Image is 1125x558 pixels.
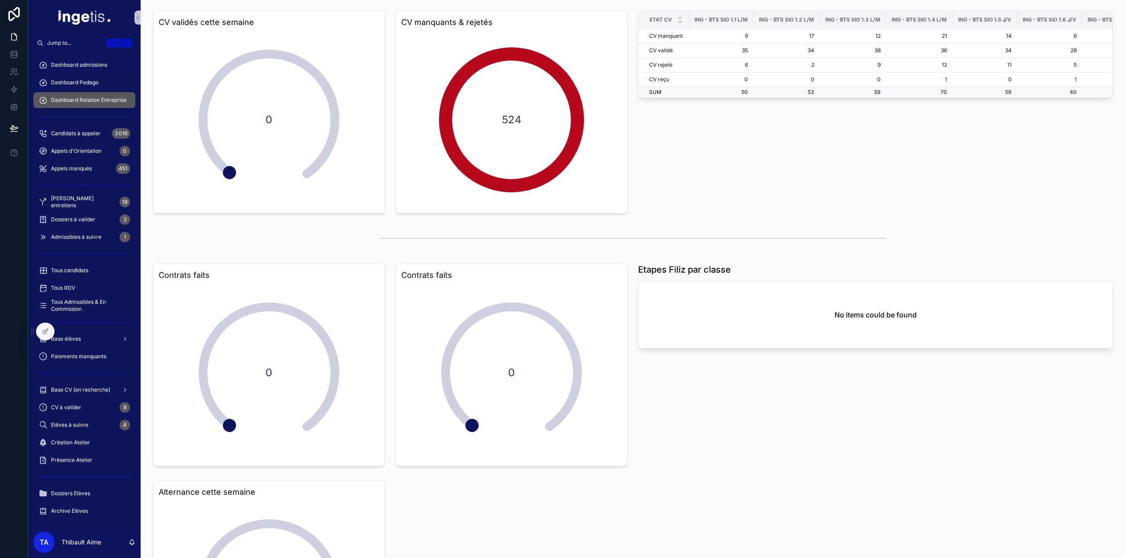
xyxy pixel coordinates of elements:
[120,420,130,430] div: 4
[952,72,1017,87] td: 0
[886,29,952,43] td: 21
[51,353,106,360] span: Paiements manquants
[892,16,947,23] span: ING - BTS SIO 1.4 L/M
[33,263,135,278] a: Tous candidats
[159,16,379,29] h3: CV validés cette semaine
[33,143,135,159] a: Appels d'Orientation0
[639,72,689,87] td: CV reçu
[639,29,689,43] td: CV manquant
[159,269,379,281] h3: Contrats faits
[265,113,272,127] span: 0
[650,16,672,23] span: Etat CV
[51,439,90,446] span: Création Atelier
[820,29,886,43] td: 12
[51,79,98,86] span: Dashboard Pedago
[51,490,90,497] span: Dossiers Elèves
[753,72,820,87] td: 0
[639,87,689,97] td: SUM
[51,97,127,104] span: Dashboard Relation Entreprise
[159,486,379,498] h3: Alternance cette semaine
[639,58,689,72] td: CV rejeté
[120,146,130,156] div: 0
[51,267,88,274] span: Tous candidats
[886,87,952,97] td: 70
[33,126,135,141] a: Candidats à appeler3 016
[33,35,135,51] button: Jump to...CtrlK
[689,43,753,58] td: 35
[1017,87,1082,97] td: 40
[62,538,101,547] p: Thibault Aime
[952,29,1017,43] td: 14
[835,310,917,320] h2: No items could be found
[40,537,48,547] span: TA
[952,43,1017,58] td: 34
[120,232,130,242] div: 1
[1017,72,1082,87] td: 1
[51,421,88,428] span: Elèves à suivre
[1023,16,1076,23] span: ING - BTS SIO 1.6 J/V
[116,163,130,174] div: 451
[33,331,135,347] a: Base élèves
[886,58,952,72] td: 12
[33,92,135,108] a: Dashboard Relation Entreprise
[51,508,88,515] span: Archive Elèves
[51,61,107,68] span: Dashboard admissions
[753,43,820,58] td: 34
[502,113,522,127] span: 524
[33,452,135,468] a: Présence Atelier
[51,165,92,172] span: Appels manqués
[508,366,515,380] span: 0
[820,58,886,72] td: 9
[820,43,886,58] td: 38
[401,16,622,29] h3: CV manquants & rejetés
[51,335,81,342] span: Base élèves
[51,386,110,393] span: Base CV (en recherche)
[51,148,102,155] span: Appels d'Orientation
[689,72,753,87] td: 0
[689,87,753,97] td: 50
[1017,58,1082,72] td: 5
[28,51,141,526] div: scrollable content
[51,299,127,313] span: Tous Admissibles & En Commission
[958,16,1011,23] span: ING - BTS SIO 1.5 J/V
[51,130,101,137] span: Candidats à appeler
[106,39,122,47] span: Ctrl
[689,29,753,43] td: 9
[820,72,886,87] td: 0
[952,87,1017,97] td: 59
[689,58,753,72] td: 6
[33,194,135,210] a: [PERSON_NAME] entretiens18
[753,29,820,43] td: 17
[120,197,130,207] div: 18
[51,404,81,411] span: CV à valider
[886,72,952,87] td: 1
[51,195,116,209] span: [PERSON_NAME] entretiens
[886,43,952,58] td: 36
[33,382,135,398] a: Base CV (en recherche)
[51,457,92,464] span: Présence Atelier
[33,503,135,519] a: Archive Elèves
[33,417,135,433] a: Elèves à suivre4
[120,402,130,413] div: 8
[33,400,135,415] a: CV à valider8
[753,87,820,97] td: 53
[33,161,135,176] a: Appels manqués451
[1017,43,1082,58] td: 28
[33,349,135,364] a: Paiements manquants
[47,40,103,47] span: Jump to...
[825,16,880,23] span: ING - BTS SIO 1.3 L/M
[51,284,75,292] span: Tous RDV
[124,40,131,47] span: K
[33,212,135,227] a: Dossiers à valider3
[112,128,130,139] div: 3 016
[51,216,95,223] span: Dossiers à valider
[33,298,135,313] a: Tous Admissibles & En Commission
[51,234,102,241] span: Admissibles à suivre
[33,486,135,501] a: Dossiers Elèves
[33,75,135,90] a: Dashboard Pedago
[638,263,731,276] h1: Etapes Filiz par classe
[401,269,622,281] h3: Contrats faits
[759,16,814,23] span: ING - BTS SIO 1.2 L/M
[639,43,689,58] td: CV validé
[1017,29,1082,43] td: 6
